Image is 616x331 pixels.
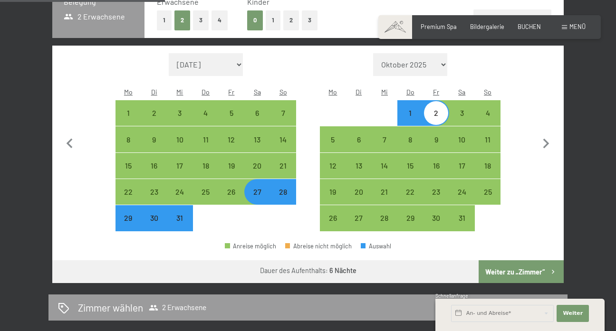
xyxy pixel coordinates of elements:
[220,136,243,160] div: 12
[141,205,167,231] div: Anreise nicht möglich
[398,136,422,160] div: 8
[450,109,474,133] div: 3
[372,179,397,205] div: Wed Jan 21 2026
[450,214,474,238] div: 31
[168,136,192,160] div: 10
[141,100,167,126] div: Anreise möglich
[270,100,296,126] div: Sun Dec 07 2025
[450,188,474,212] div: 24
[424,109,448,133] div: 2
[372,153,397,179] div: Anreise möglich
[372,205,397,231] div: Anreise möglich
[285,243,352,249] div: Abreise nicht möglich
[449,126,475,152] div: Sat Jan 10 2026
[167,205,192,231] div: Anreise nicht möglich
[244,100,270,126] div: Sat Dec 06 2025
[124,88,133,96] abbr: Montag
[115,100,141,126] div: Mon Dec 01 2025
[270,126,296,152] div: Anreise möglich
[193,179,219,205] div: Anreise möglich
[397,153,423,179] div: Thu Jan 15 2026
[115,126,141,152] div: Anreise möglich
[475,153,500,179] div: Sun Jan 18 2026
[346,126,372,152] div: Tue Jan 06 2026
[476,109,500,133] div: 4
[168,162,192,186] div: 17
[435,293,468,299] span: Schnellanfrage
[194,109,218,133] div: 4
[479,260,564,283] button: Weiter zu „Zimmer“
[320,153,346,179] div: Mon Jan 12 2026
[167,179,192,205] div: Wed Dec 24 2025
[347,162,371,186] div: 13
[372,179,397,205] div: Anreise möglich
[450,162,474,186] div: 17
[142,109,166,133] div: 2
[60,53,80,232] button: Vorheriger Monat
[219,100,244,126] div: Anreise möglich
[271,162,295,186] div: 21
[320,126,346,152] div: Mon Jan 05 2026
[194,162,218,186] div: 18
[373,162,396,186] div: 14
[271,188,295,212] div: 28
[423,179,449,205] div: Anreise möglich
[449,126,475,152] div: Anreise möglich
[397,179,423,205] div: Anreise möglich
[193,153,219,179] div: Thu Dec 18 2025
[475,179,500,205] div: Sun Jan 25 2026
[346,205,372,231] div: Tue Jan 27 2026
[176,88,183,96] abbr: Mittwoch
[141,179,167,205] div: Anreise möglich
[167,126,192,152] div: Wed Dec 10 2025
[397,126,423,152] div: Anreise möglich
[116,188,140,212] div: 22
[168,214,192,238] div: 31
[372,126,397,152] div: Wed Jan 07 2026
[220,109,243,133] div: 5
[397,153,423,179] div: Anreise möglich
[423,153,449,179] div: Fri Jan 16 2026
[270,153,296,179] div: Anreise möglich
[254,88,261,96] abbr: Samstag
[279,88,287,96] abbr: Sonntag
[397,100,423,126] div: Thu Jan 01 2026
[557,305,589,322] button: Weiter
[346,179,372,205] div: Tue Jan 20 2026
[167,153,192,179] div: Anreise möglich
[141,126,167,152] div: Tue Dec 09 2025
[475,153,500,179] div: Anreise möglich
[167,179,192,205] div: Anreise möglich
[328,88,337,96] abbr: Montag
[423,100,449,126] div: Fri Jan 02 2026
[475,126,500,152] div: Sun Jan 11 2026
[270,153,296,179] div: Sun Dec 21 2025
[116,214,140,238] div: 29
[193,179,219,205] div: Thu Dec 25 2025
[142,162,166,186] div: 16
[193,126,219,152] div: Thu Dec 11 2025
[320,179,346,205] div: Anreise möglich
[270,179,296,205] div: Sun Dec 28 2025
[244,153,270,179] div: Anreise möglich
[78,301,143,314] h2: Zimmer wählen
[433,88,439,96] abbr: Freitag
[398,214,422,238] div: 29
[476,136,500,160] div: 11
[220,162,243,186] div: 19
[449,205,475,231] div: Sat Jan 31 2026
[423,126,449,152] div: Anreise möglich
[320,205,346,231] div: Mon Jan 26 2026
[141,179,167,205] div: Tue Dec 23 2025
[174,10,190,30] button: 2
[244,126,270,152] div: Sat Dec 13 2025
[167,100,192,126] div: Wed Dec 03 2025
[167,126,192,152] div: Anreise möglich
[151,88,157,96] abbr: Dienstag
[115,126,141,152] div: Mon Dec 08 2025
[193,10,209,30] button: 3
[141,100,167,126] div: Tue Dec 02 2025
[372,126,397,152] div: Anreise möglich
[193,100,219,126] div: Thu Dec 04 2025
[476,162,500,186] div: 18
